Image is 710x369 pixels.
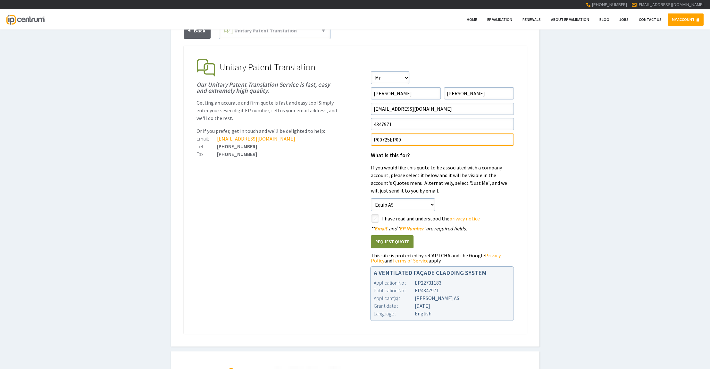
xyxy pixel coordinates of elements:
[374,302,510,310] div: [DATE]
[371,153,514,159] h1: What is this for?
[234,27,297,34] span: Unitary Patent Translation
[467,17,477,22] span: Home
[6,9,44,30] a: IP Centrum
[196,151,217,157] div: Fax:
[374,279,510,287] div: EP22731183
[449,215,480,222] a: privacy notice
[595,13,613,26] a: Blog
[592,2,627,7] span: [PHONE_NUMBER]
[639,17,662,22] span: Contact Us
[371,87,441,99] input: First Name
[635,13,666,26] a: Contact Us
[217,135,295,142] a: [EMAIL_ADDRESS][DOMAIN_NAME]
[196,144,339,149] div: [PHONE_NUMBER]
[392,257,429,264] a: Terms of Service
[518,13,545,26] a: Renewals
[184,22,211,39] a: Back
[374,270,510,276] h1: A VENTILATED FAÇADE CLADDING SYSTEM
[463,13,481,26] a: Home
[196,151,339,157] div: [PHONE_NUMBER]
[196,82,339,94] h1: Our Unitary Patent Translation Service is fast, easy and extremely high quality.
[371,252,501,264] a: Privacy Policy
[444,87,514,99] input: Surname
[599,17,609,22] span: Blog
[487,17,512,22] span: EP Validation
[374,302,415,310] div: Grant date :
[374,287,510,294] div: EP4347971
[371,103,514,115] input: Email
[196,136,217,141] div: Email:
[547,13,593,26] a: About EP Validation
[371,226,514,231] div: ' ' and ' ' are required fields.
[222,25,328,36] a: Unitary Patent Translation
[196,127,339,135] p: Or if you prefer, get in touch and we'll be delighted to help:
[371,253,514,263] div: This site is protected by reCAPTCHA and the Google and apply.
[374,294,415,302] div: Applicant(s) :
[522,17,541,22] span: Renewals
[220,61,315,73] span: Unitary Patent Translation
[551,17,589,22] span: About EP Validation
[371,118,514,130] input: EP Number
[637,2,704,7] a: [EMAIL_ADDRESS][DOMAIN_NAME]
[374,287,415,294] div: Publication No :
[483,13,516,26] a: EP Validation
[615,13,633,26] a: Jobs
[374,279,415,287] div: Application No :
[374,310,510,317] div: English
[668,13,704,26] a: MY ACCOUNT
[374,225,387,232] span: Email
[371,164,514,194] p: If you would like this quote to be associated with a company account, please select it below and ...
[399,225,424,232] span: EP Number
[371,133,514,146] input: Your Reference
[382,214,514,223] label: I have read and understood the
[374,294,510,302] div: [PERSON_NAME] AS
[371,214,379,223] label: styled-checkbox
[374,310,415,317] div: Language :
[619,17,629,22] span: Jobs
[371,235,413,248] button: Request Quote
[196,99,339,122] p: Getting an accurate and firm quote is fast and easy too! Simply enter your seven digit EP number,...
[194,27,205,34] span: Back
[196,144,217,149] div: Tel:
